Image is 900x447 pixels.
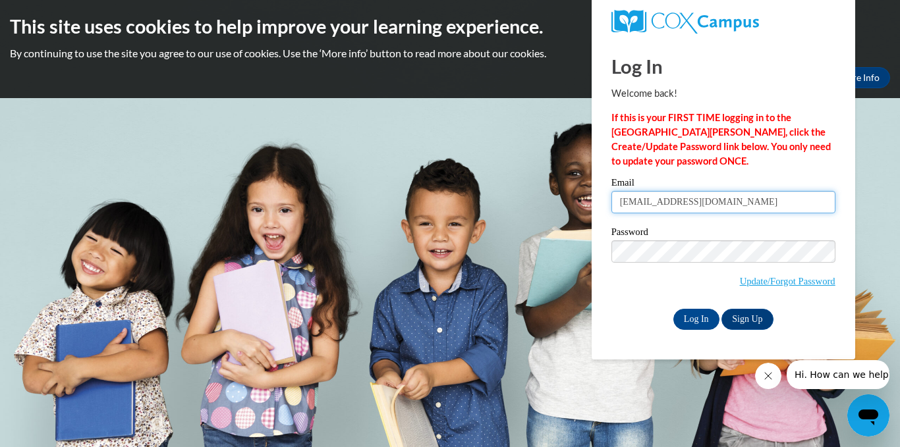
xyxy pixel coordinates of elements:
[755,363,781,389] iframe: Close message
[8,9,107,20] span: Hi. How can we help?
[611,112,831,167] strong: If this is your FIRST TIME logging in to the [GEOGRAPHIC_DATA][PERSON_NAME], click the Create/Upd...
[611,178,835,191] label: Email
[740,276,835,286] a: Update/Forgot Password
[10,13,890,39] h2: This site uses cookies to help improve your learning experience.
[10,46,890,61] p: By continuing to use the site you agree to our use of cookies. Use the ‘More info’ button to read...
[611,86,835,101] p: Welcome back!
[611,227,835,240] label: Password
[828,67,890,88] a: More Info
[847,394,889,436] iframe: Button to launch messaging window
[611,10,759,34] img: COX Campus
[611,53,835,80] h1: Log In
[673,309,719,330] input: Log In
[611,10,835,34] a: COX Campus
[787,360,889,389] iframe: Message from company
[721,309,773,330] a: Sign Up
